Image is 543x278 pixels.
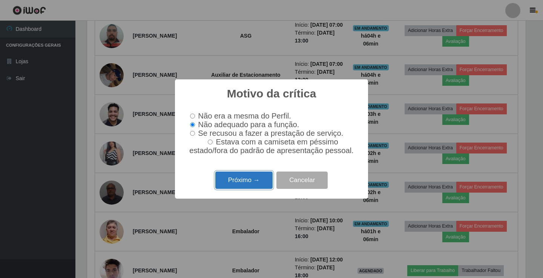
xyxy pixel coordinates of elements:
[198,129,343,137] span: Se recusou a fazer a prestação de serviço.
[190,114,195,118] input: Não era a mesma do Perfil.
[198,112,291,120] span: Não era a mesma do Perfil.
[198,120,299,129] span: Não adequado para a função.
[227,87,316,100] h2: Motivo da crítica
[190,122,195,127] input: Não adequado para a função.
[208,140,213,144] input: Estava com a camiseta em péssimo estado/fora do padrão de apresentação pessoal.
[190,131,195,136] input: Se recusou a fazer a prestação de serviço.
[189,138,354,155] span: Estava com a camiseta em péssimo estado/fora do padrão de apresentação pessoal.
[215,172,273,189] button: Próximo →
[276,172,328,189] button: Cancelar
